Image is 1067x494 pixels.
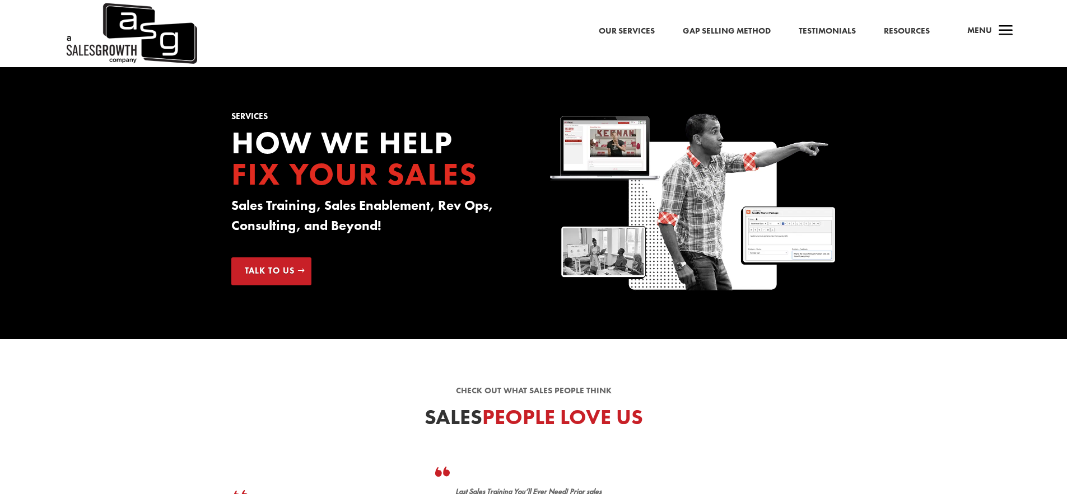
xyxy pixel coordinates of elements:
[550,112,836,294] img: Sales Growth Keenan
[799,24,856,39] a: Testimonials
[231,112,517,126] h1: Services
[967,25,992,36] span: Menu
[231,195,517,241] h3: Sales Training, Sales Enablement, Rev Ops, Consulting, and Beyond!
[231,154,478,194] span: Fix your Sales
[231,384,836,398] p: Check out what sales people think
[683,24,771,39] a: Gap Selling Method
[482,403,643,430] span: People Love Us
[884,24,930,39] a: Resources
[231,127,517,195] h2: How we Help
[231,257,311,285] a: Talk to Us
[995,20,1017,43] span: a
[599,24,655,39] a: Our Services
[231,407,836,434] h2: Sales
